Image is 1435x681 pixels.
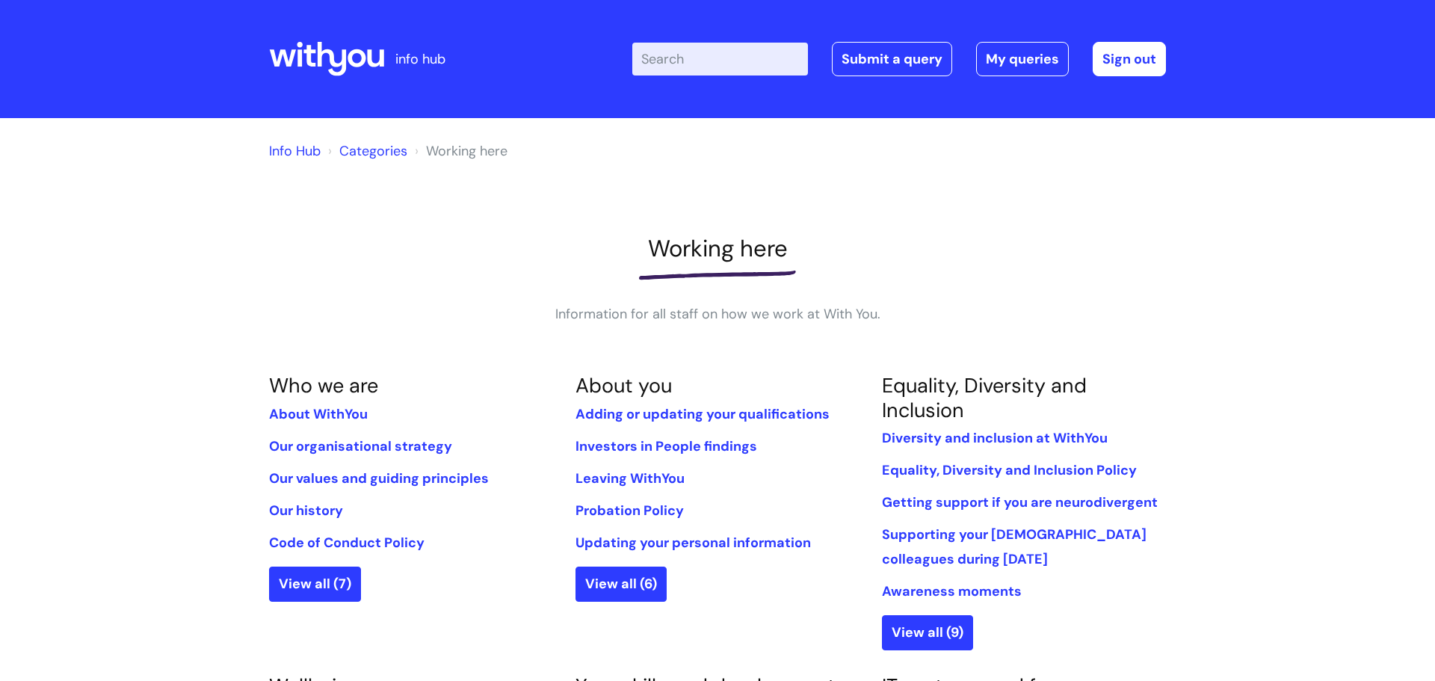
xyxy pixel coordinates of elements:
a: My queries [976,42,1069,76]
a: Code of Conduct Policy [269,534,425,552]
a: Our organisational strategy [269,437,452,455]
a: Diversity and inclusion at WithYou [882,429,1108,447]
a: Investors in People findings [575,437,757,455]
input: Search [632,43,808,76]
li: Solution home [324,139,407,163]
a: Probation Policy [575,502,684,520]
a: Supporting your [DEMOGRAPHIC_DATA] colleagues during [DATE] [882,526,1147,567]
a: Our values and guiding principles [269,469,489,487]
a: Leaving WithYou [575,469,685,487]
a: Categories [339,142,407,160]
p: Information for all staff on how we work at With You. [493,302,942,326]
p: info hub [395,47,445,71]
a: Updating your personal information [575,534,811,552]
a: View all (9) [882,615,973,650]
div: | - [632,42,1166,76]
a: View all (7) [269,567,361,601]
a: Awareness moments [882,582,1022,600]
a: Our history [269,502,343,520]
a: Info Hub [269,142,321,160]
a: Getting support if you are neurodivergent [882,493,1158,511]
h1: Working here [269,235,1166,262]
a: Who we are [269,372,378,398]
a: Submit a query [832,42,952,76]
li: Working here [411,139,507,163]
a: Sign out [1093,42,1166,76]
a: Adding or updating your qualifications [575,405,830,423]
a: Equality, Diversity and Inclusion Policy [882,461,1137,479]
a: View all (6) [575,567,667,601]
a: About WithYou [269,405,368,423]
a: Equality, Diversity and Inclusion [882,372,1087,422]
a: About you [575,372,672,398]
